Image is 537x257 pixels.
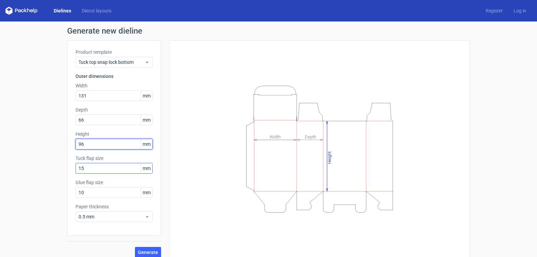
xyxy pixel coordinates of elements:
[76,203,153,210] label: Paper thickness
[76,82,153,89] label: Width
[508,7,532,14] a: Log in
[141,187,152,198] span: mm
[76,49,153,55] label: Product template
[480,7,508,14] a: Register
[79,213,145,220] span: 0.5 mm
[76,106,153,113] label: Depth
[76,73,153,80] h3: Outer dimensions
[76,131,153,137] label: Height
[270,134,281,139] tspan: Width
[79,59,145,66] span: Tuck top snap lock bottom
[138,250,158,255] span: Generate
[327,151,332,164] tspan: Height
[76,179,153,186] label: Glue flap size
[141,139,152,149] span: mm
[141,91,152,101] span: mm
[67,27,470,35] h1: Generate new dieline
[48,7,77,14] a: Dielines
[305,134,316,139] tspan: Depth
[141,163,152,173] span: mm
[76,155,153,162] label: Tuck flap size
[141,115,152,125] span: mm
[77,7,117,14] a: Diecut layouts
